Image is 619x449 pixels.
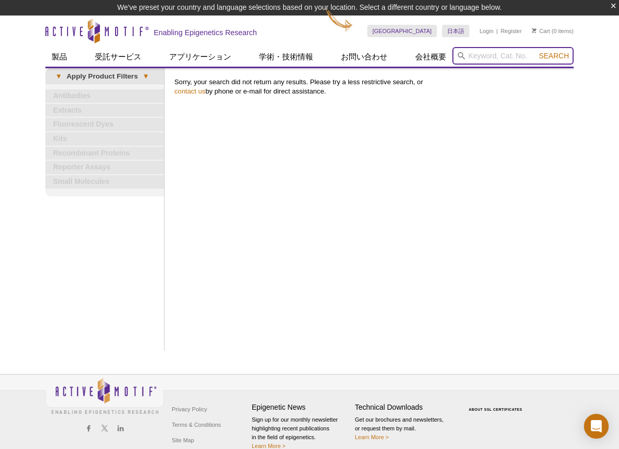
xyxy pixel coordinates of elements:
[335,47,394,67] a: お問い合わせ
[45,147,164,160] a: Recombinant Proteins
[252,403,350,412] h4: Epigenetic News
[253,47,319,67] a: 学術・技術情報
[367,25,437,37] a: [GEOGRAPHIC_DATA]
[169,401,209,417] a: Privacy Policy
[45,104,164,117] a: Extracts
[355,434,389,440] a: Learn More >
[138,72,154,81] span: ▾
[45,68,164,85] a: ▾Apply Product Filters▾
[409,47,452,67] a: 会社概要
[532,27,550,35] a: Cart
[536,51,572,60] button: Search
[355,403,453,412] h4: Technical Downloads
[154,28,257,37] h2: Enabling Epigenetics Research
[45,118,164,131] a: Fluorescent Dyes
[51,72,67,81] span: ▾
[452,47,574,65] input: Keyword, Cat. No.
[500,27,522,35] a: Register
[169,432,197,448] a: Site Map
[45,161,164,174] a: Reporter Assays
[480,27,494,35] a: Login
[325,8,353,32] img: Change Here
[539,52,569,60] span: Search
[89,47,148,67] a: 受託サービス
[496,25,498,37] li: |
[584,414,609,439] div: Open Intercom Messenger
[532,28,536,33] img: Your Cart
[45,175,164,189] a: Small Molecules
[45,47,73,67] a: 製品
[174,78,568,96] p: Sorry, your search did not return any results. Please try a less restrictive search, or by phone ...
[45,375,164,416] img: Active Motif,
[45,132,164,146] a: Kits
[169,417,223,432] a: Terms & Conditions
[45,89,164,103] a: Antibodies
[163,47,237,67] a: アプリケーション
[442,25,469,37] a: 日本語
[469,408,523,411] a: ABOUT SSL CERTIFICATES
[532,25,574,37] li: (0 items)
[355,415,453,442] p: Get our brochures and newsletters, or request them by mail.
[174,87,205,95] a: contact us
[252,443,286,449] a: Learn More >
[458,393,535,415] table: Click to Verify - This site chose Symantec SSL for secure e-commerce and confidential communicati...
